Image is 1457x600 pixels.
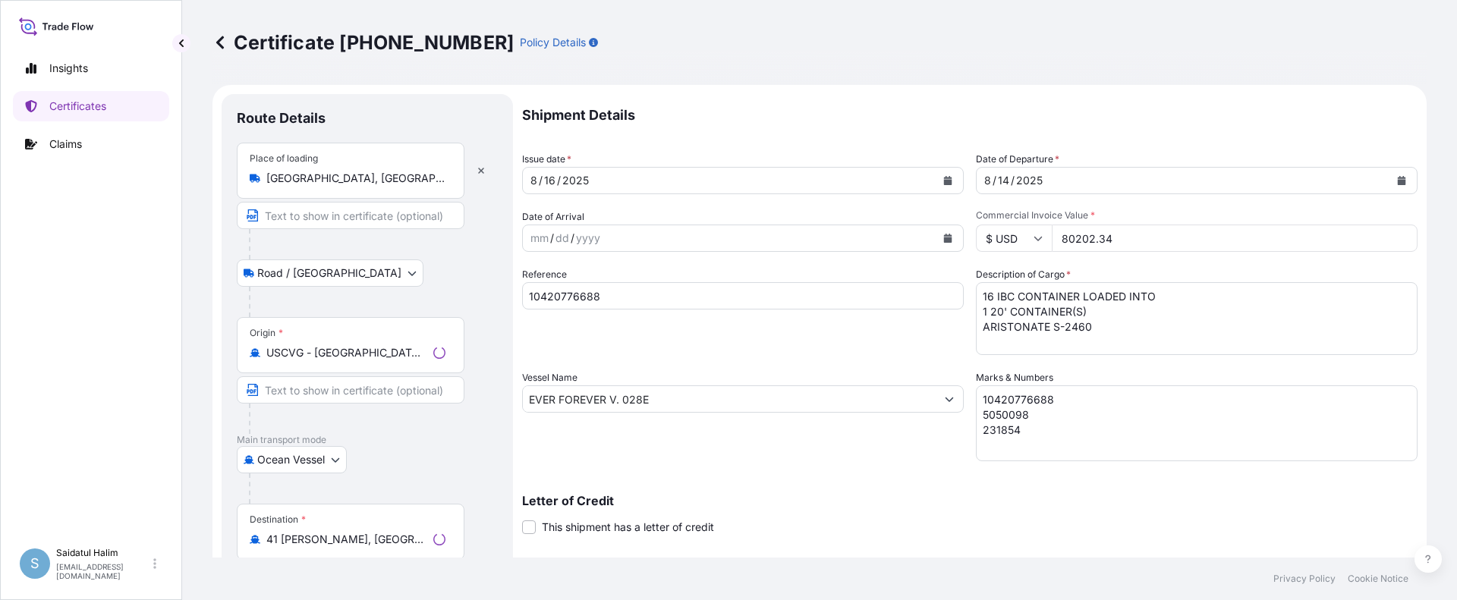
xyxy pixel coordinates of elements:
[976,385,1418,461] textarea: 10420776688 5050098 231854
[522,282,964,309] input: Enter booking reference
[529,171,539,190] div: month,
[266,345,427,360] input: Origin
[13,91,169,121] a: Certificates
[520,35,586,50] p: Policy Details
[983,171,993,190] div: month,
[237,259,423,287] button: Select transport
[557,171,561,190] div: /
[571,229,574,247] div: /
[250,514,306,526] div: Destination
[522,267,567,282] label: Reference
[237,109,326,127] p: Route Details
[237,376,464,404] input: Text to appear on certificate
[529,229,550,247] div: month,
[13,53,169,83] a: Insights
[56,562,150,580] p: [EMAIL_ADDRESS][DOMAIN_NAME]
[266,171,445,186] input: Place of loading
[522,495,1418,507] p: Letter of Credit
[1015,171,1044,190] div: year,
[976,267,1071,282] label: Description of Cargo
[257,265,401,281] span: Road / [GEOGRAPHIC_DATA]
[257,452,325,467] span: Ocean Vessel
[1348,573,1408,585] a: Cookie Notice
[574,229,602,247] div: year,
[522,209,584,225] span: Date of Arrival
[554,229,571,247] div: day,
[266,532,427,547] input: Destination
[237,446,347,473] button: Select transport
[250,327,283,339] div: Origin
[49,137,82,152] p: Claims
[976,282,1418,355] textarea: 16 IBC CONTAINER LOADED INTO 1 20' CONTAINER(S) ARISTONATE S-2460
[936,226,960,250] button: Calendar
[523,385,936,413] input: Type to search vessel name or IMO
[433,347,445,359] div: Loading
[936,385,963,413] button: Show suggestions
[1011,171,1015,190] div: /
[539,171,543,190] div: /
[49,99,106,114] p: Certificates
[543,171,557,190] div: day,
[1389,168,1414,193] button: Calendar
[522,370,577,385] label: Vessel Name
[542,520,714,535] span: This shipment has a letter of credit
[522,94,1418,137] p: Shipment Details
[976,209,1418,221] span: Commercial Invoice Value
[13,129,169,159] a: Claims
[561,171,590,190] div: year,
[996,171,1011,190] div: day,
[1052,225,1418,252] input: Enter amount
[237,434,498,446] p: Main transport mode
[936,168,960,193] button: Calendar
[433,533,445,545] div: Loading
[550,229,554,247] div: /
[49,61,88,76] p: Insights
[212,30,514,55] p: Certificate [PHONE_NUMBER]
[1273,573,1336,585] a: Privacy Policy
[976,152,1059,167] span: Date of Departure
[976,370,1053,385] label: Marks & Numbers
[522,152,571,167] span: Issue date
[993,171,996,190] div: /
[56,547,150,559] p: Saidatul Halim
[237,202,464,229] input: Text to appear on certificate
[30,556,39,571] span: S
[250,152,318,165] div: Place of loading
